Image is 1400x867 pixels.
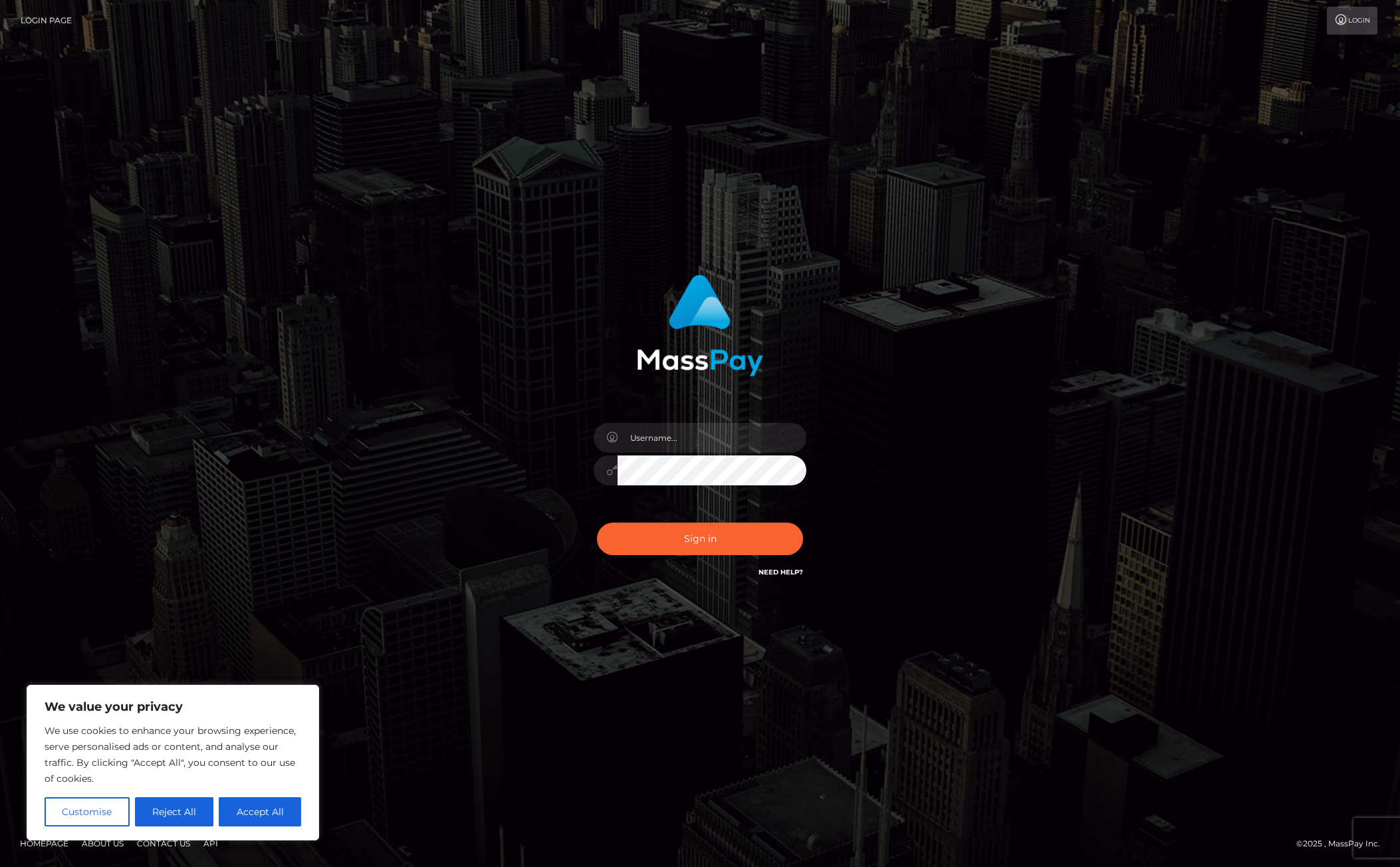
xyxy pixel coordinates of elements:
[76,833,129,854] a: About Us
[618,423,806,453] input: Username...
[1327,7,1377,35] a: Login
[15,833,74,854] a: Homepage
[21,7,72,35] a: Login Page
[219,797,301,826] button: Accept All
[45,797,130,826] button: Customise
[597,523,803,555] button: Sign in
[637,275,763,376] img: MassPay Login
[1296,836,1390,851] div: © 2025 , MassPay Inc.
[135,797,214,826] button: Reject All
[198,833,223,854] a: API
[27,685,319,840] div: We value your privacy
[758,568,803,576] a: Need Help?
[45,699,301,715] p: We value your privacy
[45,723,301,787] p: We use cookies to enhance your browsing experience, serve personalised ads or content, and analys...
[132,833,195,854] a: Contact Us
